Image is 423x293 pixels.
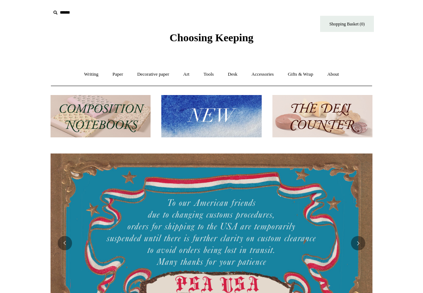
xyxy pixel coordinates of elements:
[58,236,72,250] button: Previous
[222,65,244,84] a: Desk
[51,95,151,138] img: 202302 Composition ledgers.jpg__PID:69722ee6-fa44-49dd-a067-31375e5d54ec
[106,65,130,84] a: Paper
[170,37,253,42] a: Choosing Keeping
[351,236,365,250] button: Next
[197,65,220,84] a: Tools
[272,95,372,138] img: The Deli Counter
[170,32,253,43] span: Choosing Keeping
[78,65,105,84] a: Writing
[161,95,261,138] img: New.jpg__PID:f73bdf93-380a-4a35-bcfe-7823039498e1
[177,65,196,84] a: Art
[131,65,176,84] a: Decorative paper
[320,16,374,32] a: Shopping Basket (0)
[321,65,346,84] a: About
[281,65,320,84] a: Gifts & Wrap
[245,65,280,84] a: Accessories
